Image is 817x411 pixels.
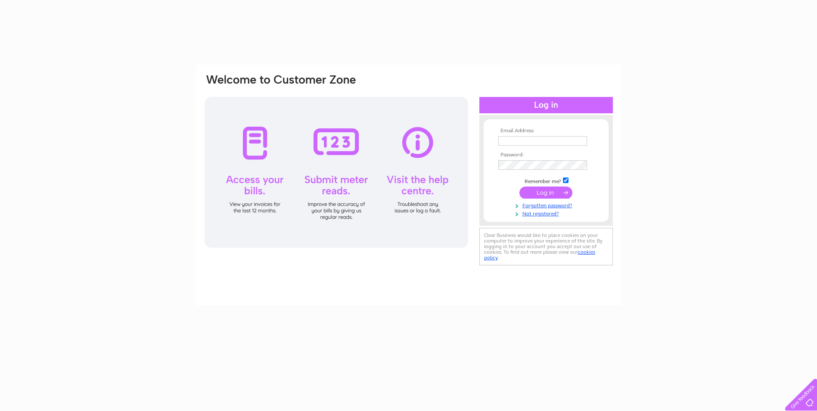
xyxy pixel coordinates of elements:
[479,228,613,265] div: Clear Business would like to place cookies on your computer to improve your experience of the sit...
[496,152,596,158] th: Password:
[496,128,596,134] th: Email Address:
[498,209,596,217] a: Not registered?
[496,176,596,185] td: Remember me?
[519,187,572,199] input: Submit
[498,201,596,209] a: Forgotten password?
[484,249,595,261] a: cookies policy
